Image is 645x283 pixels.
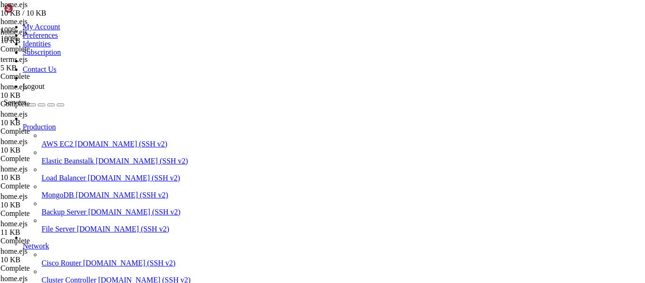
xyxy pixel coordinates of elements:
[0,146,95,154] div: 10 KB
[4,89,521,97] x-row: just raised the bar for easy, resilient and secure K8s cluster deployment.
[0,256,95,264] div: 10 KB
[59,208,63,216] div: (14, 24)
[0,173,95,182] div: 10 KB
[0,237,95,245] div: Complete
[0,137,27,146] span: home.ejs
[0,192,27,200] span: home.ejs
[0,127,95,136] div: Complete
[4,140,521,148] x-row: 11 updates can be applied immediately.
[0,220,95,237] span: home.ejs
[4,63,521,72] x-row: Swap usage: 0% IPv6 address for eth0: [TECHNICAL_ID]
[0,55,95,72] span: terms.ejs
[0,64,95,72] div: 5 KB
[0,154,95,163] div: Complete
[0,72,95,81] div: Complete
[4,199,521,208] x-row: Last login: [DATE] from [TECHNICAL_ID]
[0,165,27,173] span: home.ejs
[0,0,27,9] span: home.ejs
[0,45,95,53] div: Complete
[0,36,95,45] div: 10 KB
[4,208,521,216] x-row: root@9auth:~#
[4,46,521,55] x-row: Usage of /: 23.8% of 37.23GB Users logged in: 1
[0,28,95,45] span: home.ejs
[4,174,521,182] x-row: Learn more about enabling ESM Apps service at [URL][DOMAIN_NAME]
[0,83,95,100] span: home.ejs
[0,201,95,209] div: 10 KB
[0,165,95,182] span: home.ejs
[0,137,95,154] span: home.ejs
[4,4,521,12] x-row: * Support: [URL][DOMAIN_NAME]
[0,274,27,283] span: home.ejs
[0,247,27,255] span: home.ejs
[0,264,95,273] div: Complete
[0,100,95,108] div: Complete
[4,165,521,174] x-row: 7 additional security updates can be applied with ESM Apps.
[0,0,95,17] span: home.ejs
[0,55,27,63] span: terms.ejs
[0,83,27,91] span: home.ejs
[4,148,521,157] x-row: To see these additional updates run: apt list --upgradable
[4,55,521,63] x-row: Memory usage: 10% IPv4 address for eth0: [TECHNICAL_ID]
[0,9,95,17] div: 10 KB / 10 KB
[0,228,95,237] div: 11 KB
[0,209,95,218] div: Complete
[4,80,521,89] x-row: * Strictly confined Kubernetes makes edge and IoT secure. Learn how MicroK8s
[0,17,95,26] div: home.ejs
[4,123,521,131] x-row: Expanded Security Maintenance for Applications is not enabled.
[0,192,95,209] span: home.ejs
[0,28,27,36] span: home.ejs
[0,110,95,127] span: home.ejs
[0,26,95,34] div: 100%
[0,110,27,118] span: home.ejs
[4,106,521,114] x-row: [URL][DOMAIN_NAME]
[0,91,95,100] div: 10 KB
[4,21,521,29] x-row: System information as of [DATE]
[0,182,95,190] div: Complete
[0,220,27,228] span: home.ejs
[0,247,95,264] span: home.ejs
[4,38,521,46] x-row: System load: 0.08 Processes: 155
[0,119,95,127] div: 10 KB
